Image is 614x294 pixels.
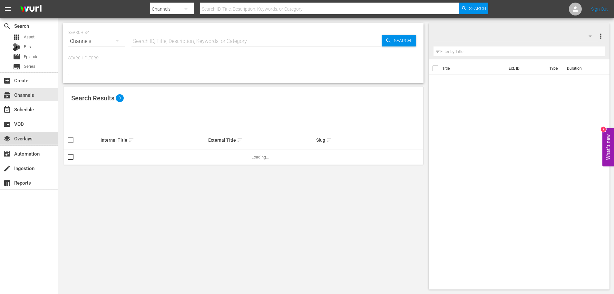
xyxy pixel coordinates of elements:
span: Reports [3,179,11,187]
img: ans4CAIJ8jUAAAAAAAAAAAAAAAAAAAAAAAAgQb4GAAAAAAAAAAAAAAAAAAAAAAAAJMjXAAAAAAAAAAAAAAAAAAAAAAAAgAT5G... [15,2,46,17]
span: Series [24,63,35,70]
span: Loading... [251,155,269,159]
div: Bits [13,43,21,51]
div: Slug [316,136,422,144]
span: Asset [24,34,34,40]
span: Channels [3,91,11,99]
button: Open Feedback Widget [602,128,614,166]
th: Type [545,59,563,77]
span: VOD [3,120,11,128]
a: Sign Out [591,6,608,12]
div: External Title [208,136,314,144]
span: Create [3,77,11,85]
span: Ingestion [3,165,11,172]
th: Ext. ID [505,59,546,77]
div: 2 [601,127,606,132]
span: Search Results [71,94,114,102]
p: Search Filters: [68,56,418,61]
span: Series [13,63,21,71]
th: Title [442,59,505,77]
span: Episode [24,54,38,60]
span: Automation [3,150,11,158]
span: Asset [13,33,21,41]
button: Search [459,3,488,14]
span: more_vert [597,32,605,40]
span: sort [128,137,134,143]
th: Duration [563,59,602,77]
div: Channels [68,32,125,50]
div: Internal Title [101,136,207,144]
span: Search [3,22,11,30]
span: 0 [116,94,124,102]
span: menu [4,5,12,13]
span: sort [326,137,332,143]
button: Search [382,35,416,46]
button: more_vert [597,28,605,44]
span: sort [237,137,243,143]
span: Schedule [3,106,11,114]
span: Search [391,35,416,46]
span: Overlays [3,135,11,143]
span: Search [469,3,486,14]
span: Episode [13,53,21,61]
span: Bits [24,44,31,50]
